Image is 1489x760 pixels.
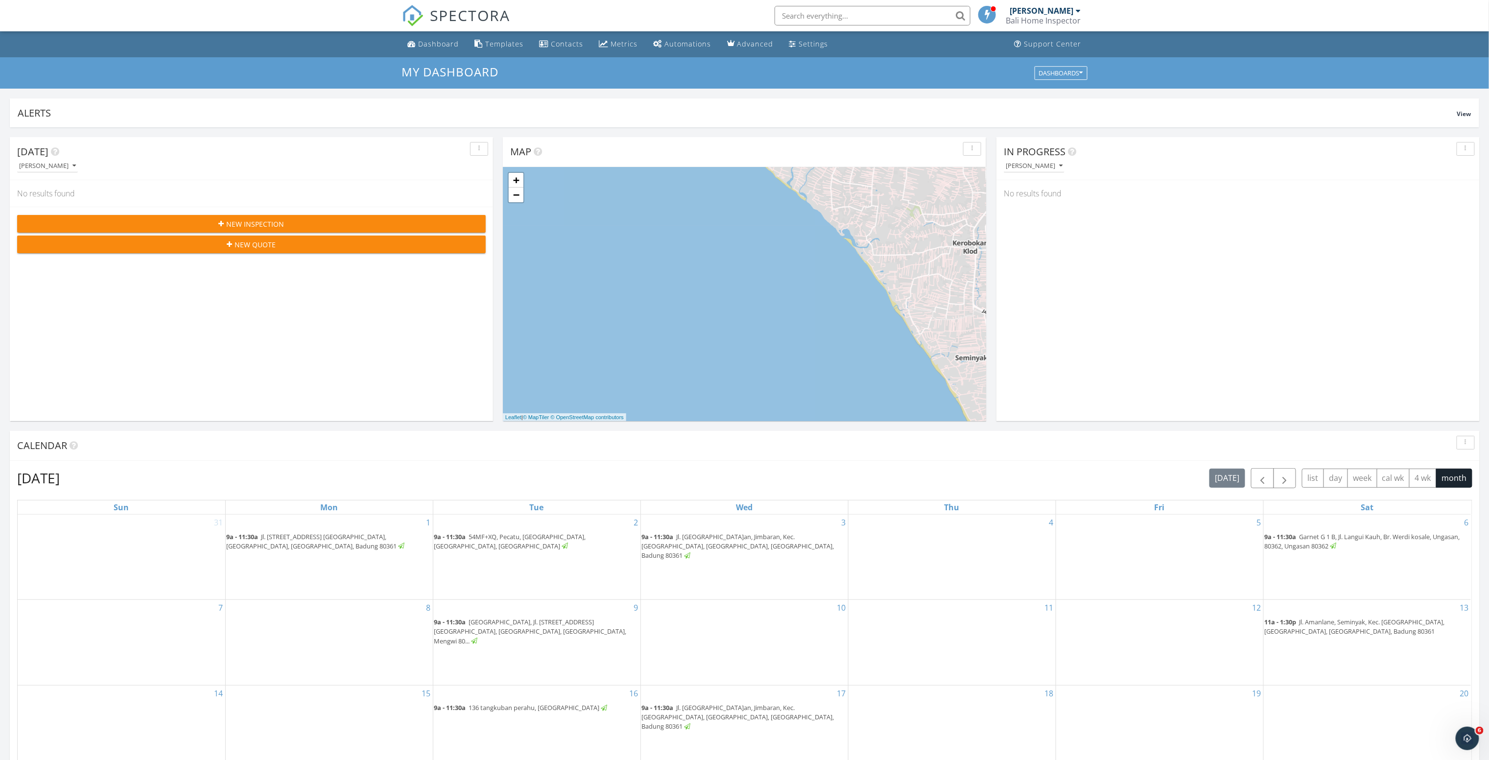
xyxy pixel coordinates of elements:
[632,515,640,530] a: Go to September 2, 2025
[17,468,60,488] h2: [DATE]
[510,145,531,158] span: Map
[1010,6,1074,16] div: [PERSON_NAME]
[434,617,627,645] span: [GEOGRAPHIC_DATA], Jl. [STREET_ADDRESS] [GEOGRAPHIC_DATA], [GEOGRAPHIC_DATA], [GEOGRAPHIC_DATA], ...
[1274,468,1297,488] button: Next month
[17,145,48,158] span: [DATE]
[1265,617,1445,636] a: 11a - 1:30p Jl. Amanlane, Seminyak, Kec. [GEOGRAPHIC_DATA], [GEOGRAPHIC_DATA], [GEOGRAPHIC_DATA],...
[227,532,259,541] span: 9a - 11:30a
[536,35,588,53] a: Contacts
[523,414,549,420] a: © MapTiler
[19,163,76,169] div: [PERSON_NAME]
[17,439,67,452] span: Calendar
[840,515,848,530] a: Go to September 3, 2025
[1006,16,1081,25] div: Bali Home Inspector
[1006,163,1063,169] div: [PERSON_NAME]
[1209,469,1245,488] button: [DATE]
[1463,515,1471,530] a: Go to September 6, 2025
[611,39,638,48] div: Metrics
[425,600,433,616] a: Go to September 8, 2025
[1458,686,1471,701] a: Go to September 20, 2025
[227,531,432,552] a: 9a - 11:30a Jl. [STREET_ADDRESS] [GEOGRAPHIC_DATA], [GEOGRAPHIC_DATA], [GEOGRAPHIC_DATA], Badung ...
[737,39,774,48] div: Advanced
[434,532,586,550] a: 9a - 11:30a 54MF+XQ, Pecatu, [GEOGRAPHIC_DATA], [GEOGRAPHIC_DATA], [GEOGRAPHIC_DATA]
[642,532,834,560] span: Jl. [GEOGRAPHIC_DATA]an, Jimbaran, Kec. [GEOGRAPHIC_DATA], [GEOGRAPHIC_DATA], [GEOGRAPHIC_DATA], ...
[486,39,524,48] div: Templates
[10,180,493,207] div: No results found
[430,5,511,25] span: SPECTORA
[640,600,848,686] td: Go to September 10, 2025
[227,532,397,550] span: Jl. [STREET_ADDRESS] [GEOGRAPHIC_DATA], [GEOGRAPHIC_DATA], [GEOGRAPHIC_DATA], Badung 80361
[227,532,406,550] a: 9a - 11:30a Jl. [STREET_ADDRESS] [GEOGRAPHIC_DATA], [GEOGRAPHIC_DATA], [GEOGRAPHIC_DATA], Badung ...
[1056,600,1263,686] td: Go to September 12, 2025
[1043,686,1056,701] a: Go to September 18, 2025
[419,39,459,48] div: Dashboard
[1251,600,1263,616] a: Go to September 12, 2025
[404,35,463,53] a: Dashboard
[434,617,627,645] a: 9a - 11:30a [GEOGRAPHIC_DATA], Jl. [STREET_ADDRESS] [GEOGRAPHIC_DATA], [GEOGRAPHIC_DATA], [GEOGRA...
[943,500,962,514] a: Thursday
[1457,110,1471,118] span: View
[551,414,624,420] a: © OpenStreetMap contributors
[1004,160,1064,173] button: [PERSON_NAME]
[471,35,528,53] a: Templates
[551,39,584,48] div: Contacts
[1265,532,1297,541] span: 9a - 11:30a
[848,600,1056,686] td: Go to September 11, 2025
[642,531,847,562] a: 9a - 11:30a Jl. [GEOGRAPHIC_DATA]an, Jimbaran, Kec. [GEOGRAPHIC_DATA], [GEOGRAPHIC_DATA], [GEOGRA...
[235,239,276,250] span: New Quote
[628,686,640,701] a: Go to September 16, 2025
[642,532,834,560] a: 9a - 11:30a Jl. [GEOGRAPHIC_DATA]an, Jimbaran, Kec. [GEOGRAPHIC_DATA], [GEOGRAPHIC_DATA], [GEOGRA...
[1359,500,1375,514] a: Saturday
[528,500,546,514] a: Tuesday
[1043,600,1056,616] a: Go to September 11, 2025
[503,413,626,422] div: |
[642,702,847,733] a: 9a - 11:30a Jl. [GEOGRAPHIC_DATA]an, Jimbaran, Kec. [GEOGRAPHIC_DATA], [GEOGRAPHIC_DATA], [GEOGRA...
[650,35,715,53] a: Automations (Basic)
[213,515,225,530] a: Go to August 31, 2025
[1004,145,1065,158] span: In Progress
[434,703,609,712] a: 9a - 11:30a 136 tangkuban perahu, [GEOGRAPHIC_DATA]
[1047,515,1056,530] a: Go to September 4, 2025
[835,600,848,616] a: Go to September 10, 2025
[642,532,674,541] span: 9a - 11:30a
[734,500,755,514] a: Wednesday
[434,532,586,550] span: 54MF+XQ, Pecatu, [GEOGRAPHIC_DATA], [GEOGRAPHIC_DATA], [GEOGRAPHIC_DATA]
[665,39,711,48] div: Automations
[1476,727,1484,735] span: 6
[434,532,466,541] span: 9a - 11:30a
[1265,532,1460,550] a: 9a - 11:30a Garnet G 1 B, Jl. Langui Kauh, Br. Werdi kosale, Ungasan, 80362, Ungasan 80362
[1265,532,1460,550] span: Garnet G 1 B, Jl. Langui Kauh, Br. Werdi kosale, Ungasan, 80362, Ungasan 80362
[642,703,834,731] span: Jl. [GEOGRAPHIC_DATA]an, Jimbaran, Kec. [GEOGRAPHIC_DATA], [GEOGRAPHIC_DATA], [GEOGRAPHIC_DATA], ...
[1251,686,1263,701] a: Go to September 19, 2025
[18,600,225,686] td: Go to September 7, 2025
[318,500,340,514] a: Monday
[996,180,1480,207] div: No results found
[1347,469,1377,488] button: week
[225,515,433,600] td: Go to September 1, 2025
[1265,617,1445,636] span: Jl. Amanlane, Seminyak, Kec. [GEOGRAPHIC_DATA], [GEOGRAPHIC_DATA], [GEOGRAPHIC_DATA], Badung 80361
[505,414,521,420] a: Leaflet
[595,35,642,53] a: Metrics
[17,160,78,173] button: [PERSON_NAME]
[1265,531,1470,552] a: 9a - 11:30a Garnet G 1 B, Jl. Langui Kauh, Br. Werdi kosale, Ungasan, 80362, Ungasan 80362
[775,6,970,25] input: Search everything...
[1255,515,1263,530] a: Go to September 5, 2025
[17,215,486,233] button: New Inspection
[1011,35,1086,53] a: Support Center
[1456,727,1479,750] iframe: Intercom live chat
[402,5,424,26] img: The Best Home Inspection Software - Spectora
[420,686,433,701] a: Go to September 15, 2025
[848,515,1056,600] td: Go to September 4, 2025
[1324,469,1348,488] button: day
[1153,500,1167,514] a: Friday
[227,219,284,229] span: New Inspection
[213,686,225,701] a: Go to September 14, 2025
[18,515,225,600] td: Go to August 31, 2025
[723,35,778,53] a: Advanced
[112,500,131,514] a: Sunday
[434,617,639,647] a: 9a - 11:30a [GEOGRAPHIC_DATA], Jl. [STREET_ADDRESS] [GEOGRAPHIC_DATA], [GEOGRAPHIC_DATA], [GEOGRA...
[1377,469,1410,488] button: cal wk
[433,600,640,686] td: Go to September 9, 2025
[1035,66,1087,80] button: Dashboards
[1263,515,1471,600] td: Go to September 6, 2025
